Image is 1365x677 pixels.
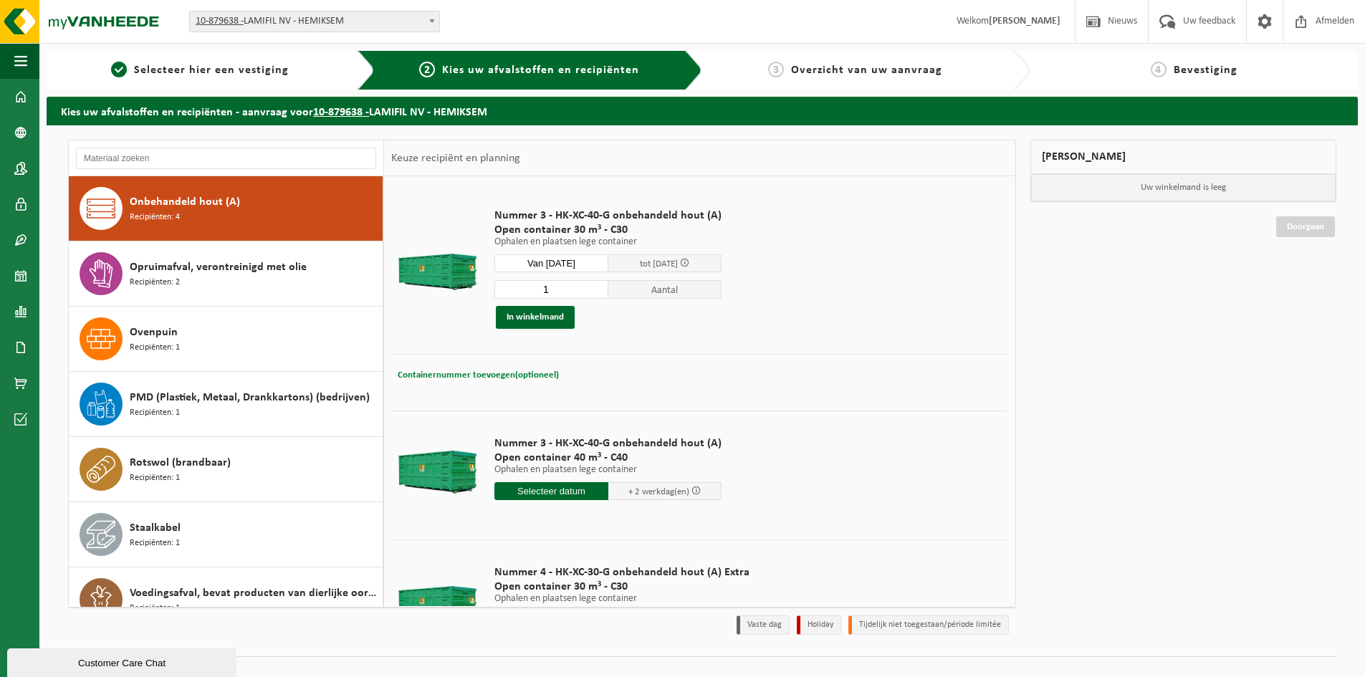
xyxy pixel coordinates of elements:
[494,465,722,475] p: Ophalen en plaatsen lege container
[494,436,722,451] span: Nummer 3 - HK-XC-40-G onbehandeld hout (A)
[54,62,346,79] a: 1Selecteer hier een vestiging
[628,487,689,496] span: + 2 werkdag(en)
[1031,174,1336,201] p: Uw winkelmand is leeg
[130,324,178,341] span: Ovenpuin
[494,223,722,237] span: Open container 30 m³ - C30
[494,482,608,500] input: Selecteer datum
[1151,62,1167,77] span: 4
[69,372,383,437] button: PMD (Plastiek, Metaal, Drankkartons) (bedrijven) Recipiënten: 1
[494,594,749,604] p: Ophalen en plaatsen lege container
[442,64,639,76] span: Kies uw afvalstoffen en recipiënten
[1276,216,1335,237] a: Doorgaan
[69,502,383,567] button: Staalkabel Recipiënten: 1
[130,341,180,355] span: Recipiënten: 1
[196,16,244,27] tcxspan: Call 10-879638 - via 3CX
[396,365,560,385] button: Containernummer toevoegen(optioneel)
[130,193,240,211] span: Onbehandeld hout (A)
[791,64,942,76] span: Overzicht van uw aanvraag
[419,62,435,77] span: 2
[189,11,440,32] span: 10-879638 - LAMIFIL NV - HEMIKSEM
[130,259,307,276] span: Opruimafval, verontreinigd met olie
[130,211,180,224] span: Recipiënten: 4
[494,451,722,465] span: Open container 40 m³ - C40
[313,107,369,118] tcxspan: Call 10-879638 - via 3CX
[797,615,841,635] li: Holiday
[496,306,575,329] button: In winkelmand
[640,259,678,269] span: tot [DATE]
[768,62,784,77] span: 3
[69,437,383,502] button: Rotswol (brandbaar) Recipiënten: 1
[69,307,383,372] button: Ovenpuin Recipiënten: 1
[130,454,231,471] span: Rotswol (brandbaar)
[130,389,370,406] span: PMD (Plastiek, Metaal, Drankkartons) (bedrijven)
[608,280,722,299] span: Aantal
[111,62,127,77] span: 1
[989,16,1060,27] strong: [PERSON_NAME]
[398,370,559,380] span: Containernummer toevoegen(optioneel)
[384,140,527,176] div: Keuze recipiënt en planning
[69,567,383,632] button: Voedingsafval, bevat producten van dierlijke oorsprong, onverpakt, categorie 3 Recipiënten: 1
[130,406,180,420] span: Recipiënten: 1
[76,148,376,169] input: Materiaal zoeken
[130,519,181,537] span: Staalkabel
[494,254,608,272] input: Selecteer datum
[47,97,1358,125] h2: Kies uw afvalstoffen en recipiënten - aanvraag voor LAMIFIL NV - HEMIKSEM
[69,241,383,307] button: Opruimafval, verontreinigd met olie Recipiënten: 2
[130,471,180,485] span: Recipiënten: 1
[130,585,379,602] span: Voedingsafval, bevat producten van dierlijke oorsprong, onverpakt, categorie 3
[1030,140,1337,174] div: [PERSON_NAME]
[1174,64,1237,76] span: Bevestiging
[737,615,790,635] li: Vaste dag
[494,237,722,247] p: Ophalen en plaatsen lege container
[130,602,180,615] span: Recipiënten: 1
[69,176,383,241] button: Onbehandeld hout (A) Recipiënten: 4
[494,208,722,223] span: Nummer 3 - HK-XC-40-G onbehandeld hout (A)
[134,64,289,76] span: Selecteer hier een vestiging
[494,565,749,580] span: Nummer 4 - HK-XC-30-G onbehandeld hout (A) Extra
[494,580,749,594] span: Open container 30 m³ - C30
[7,645,239,677] iframe: chat widget
[190,11,439,32] span: 10-879638 - LAMIFIL NV - HEMIKSEM
[130,276,180,289] span: Recipiënten: 2
[130,537,180,550] span: Recipiënten: 1
[848,615,1009,635] li: Tijdelijk niet toegestaan/période limitée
